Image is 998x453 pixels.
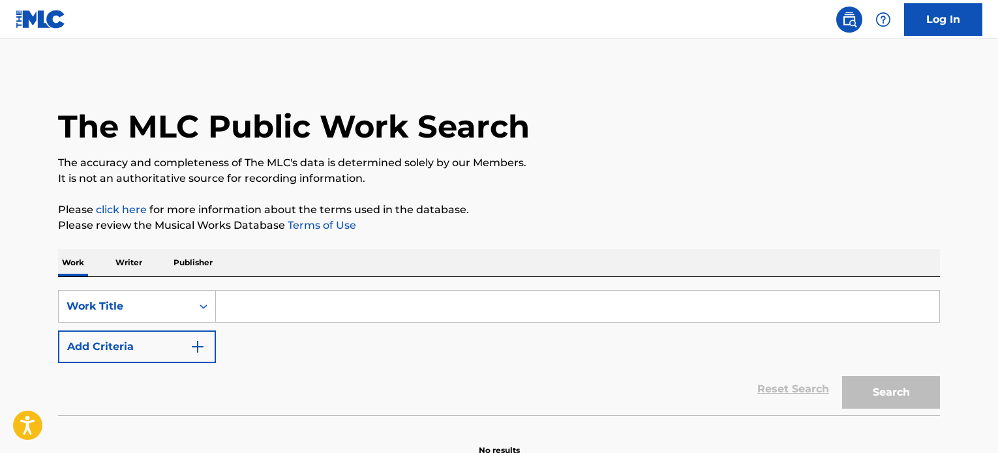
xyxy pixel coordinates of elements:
[190,339,205,355] img: 9d2ae6d4665cec9f34b9.svg
[58,202,940,218] p: Please for more information about the terms used in the database.
[58,155,940,171] p: The accuracy and completeness of The MLC's data is determined solely by our Members.
[67,299,184,314] div: Work Title
[933,390,998,453] iframe: Chat Widget
[16,10,66,29] img: MLC Logo
[58,107,530,146] h1: The MLC Public Work Search
[904,3,982,36] a: Log In
[96,203,147,216] a: click here
[875,12,891,27] img: help
[836,7,862,33] a: Public Search
[841,12,857,27] img: search
[58,218,940,233] p: Please review the Musical Works Database
[112,249,146,276] p: Writer
[285,219,356,231] a: Terms of Use
[870,7,896,33] div: Help
[58,290,940,415] form: Search Form
[58,330,216,363] button: Add Criteria
[170,249,217,276] p: Publisher
[58,171,940,186] p: It is not an authoritative source for recording information.
[58,249,88,276] p: Work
